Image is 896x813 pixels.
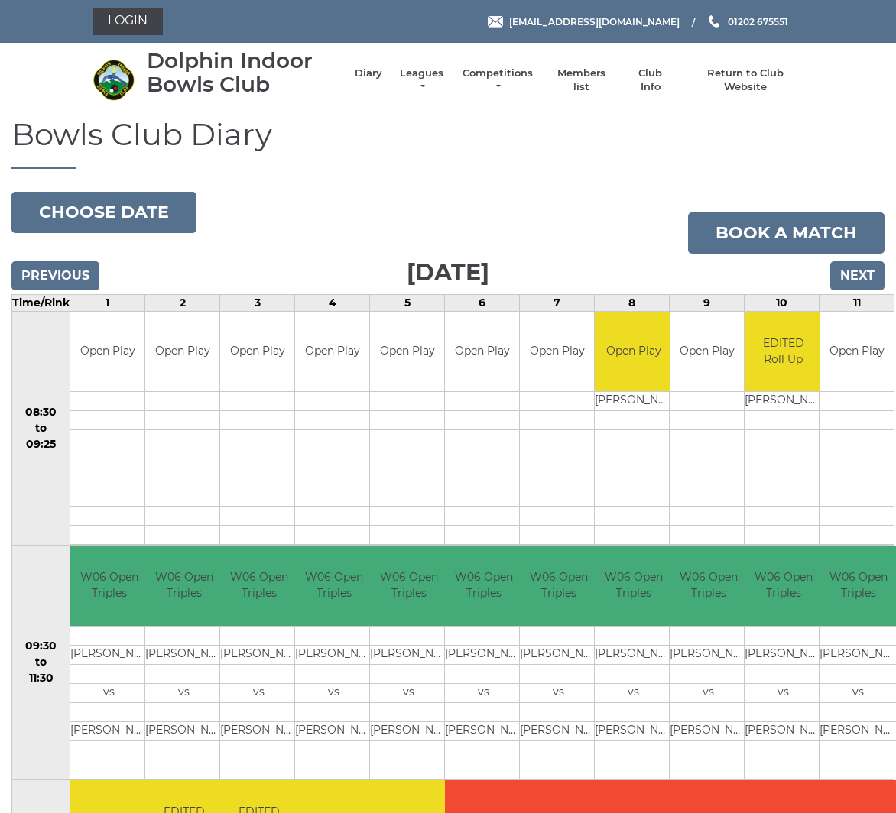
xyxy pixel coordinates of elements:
span: 01202 675551 [728,15,788,27]
td: Open Play [445,312,519,392]
td: [PERSON_NAME] [520,721,597,740]
input: Next [830,261,885,290]
td: [PERSON_NAME] [70,721,148,740]
td: [PERSON_NAME] [670,645,747,664]
td: 10 [745,294,820,311]
a: Login [93,8,163,35]
td: [PERSON_NAME] [445,721,522,740]
td: W06 Open Triples [145,546,222,626]
td: [PERSON_NAME] [220,645,297,664]
a: Competitions [461,66,534,94]
td: vs [595,683,672,702]
h1: Bowls Club Diary [11,118,885,169]
span: [EMAIL_ADDRESS][DOMAIN_NAME] [509,15,680,27]
td: [PERSON_NAME] [145,721,222,740]
td: 4 [295,294,370,311]
td: [PERSON_NAME] [745,645,822,664]
td: Open Play [295,312,369,392]
td: EDITED Roll Up [745,312,822,392]
td: W06 Open Triples [295,546,372,626]
td: Time/Rink [12,294,70,311]
a: Club Info [628,66,673,94]
td: [PERSON_NAME] [595,645,672,664]
td: vs [670,683,747,702]
td: 2 [145,294,220,311]
td: vs [70,683,148,702]
td: vs [370,683,447,702]
td: 5 [370,294,445,311]
td: W06 Open Triples [520,546,597,626]
td: W06 Open Triples [670,546,747,626]
td: [PERSON_NAME] [220,721,297,740]
td: [PERSON_NAME] [370,721,447,740]
img: Phone us [709,15,719,28]
td: 3 [220,294,295,311]
a: Return to Club Website [688,66,803,94]
td: Open Play [70,312,144,392]
td: Open Play [370,312,444,392]
td: [PERSON_NAME] [595,721,672,740]
a: Phone us 01202 675551 [706,15,788,29]
td: [PERSON_NAME] [520,645,597,664]
a: Leagues [398,66,446,94]
img: Email [488,16,503,28]
div: Dolphin Indoor Bowls Club [147,49,339,96]
td: vs [220,683,297,702]
td: [PERSON_NAME] [145,645,222,664]
td: W06 Open Triples [70,546,148,626]
a: Diary [355,66,382,80]
td: [PERSON_NAME] [595,392,672,411]
td: W06 Open Triples [445,546,522,626]
td: W06 Open Triples [745,546,822,626]
td: Open Play [220,312,294,392]
td: [PERSON_NAME] [70,645,148,664]
td: W06 Open Triples [595,546,672,626]
td: Open Play [145,312,219,392]
td: vs [745,683,822,702]
td: vs [445,683,522,702]
td: vs [520,683,597,702]
a: Members list [549,66,612,94]
td: 8 [595,294,670,311]
td: Open Play [520,312,594,392]
td: 6 [445,294,520,311]
td: [PERSON_NAME] [745,721,822,740]
td: 1 [70,294,145,311]
td: vs [145,683,222,702]
td: 7 [520,294,595,311]
td: Open Play [820,312,894,392]
td: [PERSON_NAME] [295,721,372,740]
td: 09:30 to 11:30 [12,546,70,780]
td: [PERSON_NAME] [295,645,372,664]
td: [PERSON_NAME] [370,645,447,664]
td: W06 Open Triples [220,546,297,626]
td: Open Play [670,312,744,392]
img: Dolphin Indoor Bowls Club [93,59,135,101]
td: [PERSON_NAME] [445,645,522,664]
input: Previous [11,261,99,290]
a: Book a match [688,212,885,254]
td: vs [295,683,372,702]
td: Open Play [595,312,672,392]
td: W06 Open Triples [370,546,447,626]
td: 08:30 to 09:25 [12,311,70,546]
td: [PERSON_NAME] [745,392,822,411]
td: 9 [670,294,745,311]
td: [PERSON_NAME] [670,721,747,740]
a: Email [EMAIL_ADDRESS][DOMAIN_NAME] [488,15,680,29]
button: Choose date [11,192,196,233]
td: 11 [820,294,894,311]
